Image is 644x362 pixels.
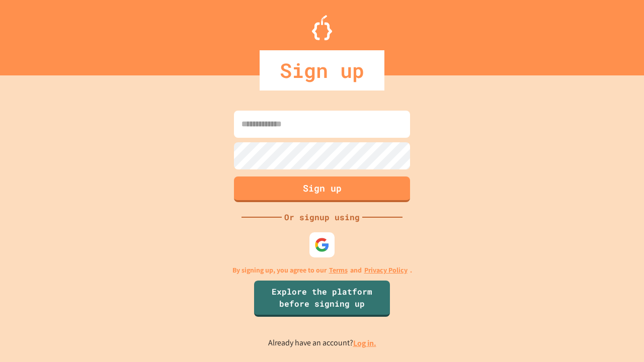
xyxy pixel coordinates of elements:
[268,337,376,349] p: Already have an account?
[232,265,412,276] p: By signing up, you agree to our and .
[282,211,362,223] div: Or signup using
[234,176,410,202] button: Sign up
[312,15,332,40] img: Logo.svg
[314,237,330,252] img: google-icon.svg
[353,338,376,348] a: Log in.
[329,265,348,276] a: Terms
[260,50,384,90] div: Sign up
[254,281,390,317] a: Explore the platform before signing up
[364,265,408,276] a: Privacy Policy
